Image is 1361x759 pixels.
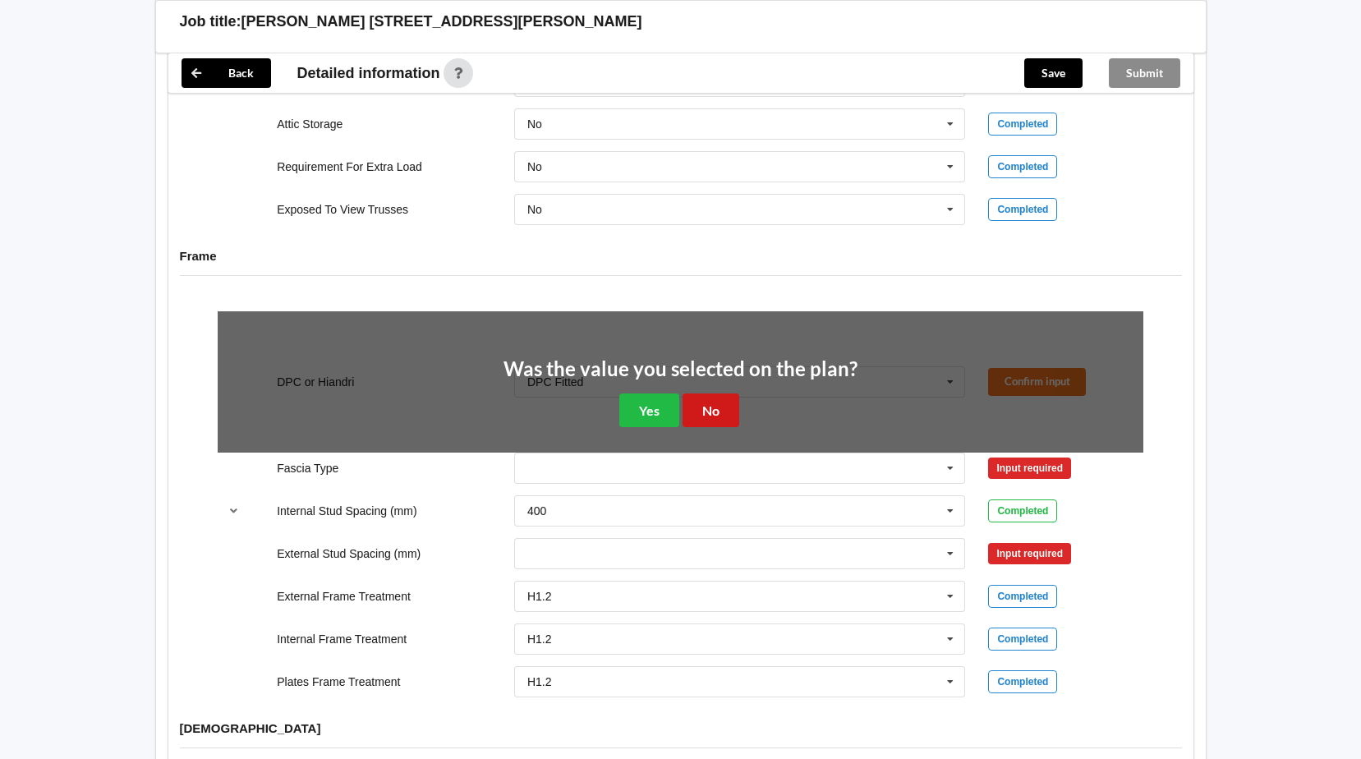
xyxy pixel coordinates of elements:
[277,160,422,173] label: Requirement For Extra Load
[988,628,1057,651] div: Completed
[527,591,552,602] div: H1.2
[182,58,271,88] button: Back
[180,248,1182,264] h4: Frame
[527,505,546,517] div: 400
[277,632,407,646] label: Internal Frame Treatment
[241,12,642,31] h3: [PERSON_NAME] [STREET_ADDRESS][PERSON_NAME]
[988,198,1057,221] div: Completed
[988,543,1071,564] div: Input required
[1024,58,1083,88] button: Save
[180,720,1182,736] h4: [DEMOGRAPHIC_DATA]
[277,590,411,603] label: External Frame Treatment
[277,462,338,475] label: Fascia Type
[277,547,421,560] label: External Stud Spacing (mm)
[527,204,542,215] div: No
[277,203,408,216] label: Exposed To View Trusses
[180,12,241,31] h3: Job title:
[988,113,1057,136] div: Completed
[218,496,250,526] button: reference-toggle
[297,66,440,80] span: Detailed information
[277,117,343,131] label: Attic Storage
[988,585,1057,608] div: Completed
[527,161,542,172] div: No
[988,670,1057,693] div: Completed
[503,356,858,382] h2: Was the value you selected on the plan?
[988,499,1057,522] div: Completed
[683,393,739,427] button: No
[988,155,1057,178] div: Completed
[988,458,1071,479] div: Input required
[527,633,552,645] div: H1.2
[277,675,400,688] label: Plates Frame Treatment
[527,118,542,130] div: No
[527,676,552,688] div: H1.2
[277,504,416,517] label: Internal Stud Spacing (mm)
[619,393,679,427] button: Yes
